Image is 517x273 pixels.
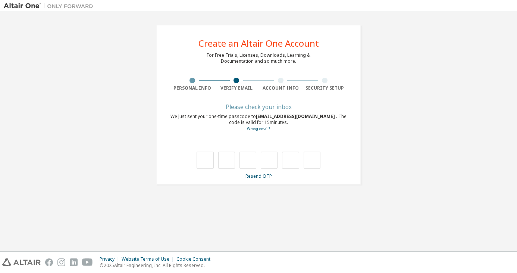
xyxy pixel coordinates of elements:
[207,52,310,64] div: For Free Trials, Licenses, Downloads, Learning & Documentation and so much more.
[170,114,347,132] div: We just sent your one-time passcode to . The code is valid for 15 minutes.
[4,2,97,10] img: Altair One
[198,39,319,48] div: Create an Altair One Account
[57,258,65,266] img: instagram.svg
[100,262,215,269] p: © 2025 Altair Engineering, Inc. All Rights Reserved.
[258,85,303,91] div: Account Info
[256,113,336,120] span: [EMAIL_ADDRESS][DOMAIN_NAME]
[45,258,53,266] img: facebook.svg
[170,85,214,91] div: Personal Info
[245,173,272,179] a: Resend OTP
[82,258,93,266] img: youtube.svg
[247,126,270,131] a: Go back to the registration form
[70,258,78,266] img: linkedin.svg
[2,258,41,266] img: altair_logo.svg
[122,256,176,262] div: Website Terms of Use
[100,256,122,262] div: Privacy
[176,256,215,262] div: Cookie Consent
[214,85,259,91] div: Verify Email
[170,105,347,109] div: Please check your inbox
[303,85,347,91] div: Security Setup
